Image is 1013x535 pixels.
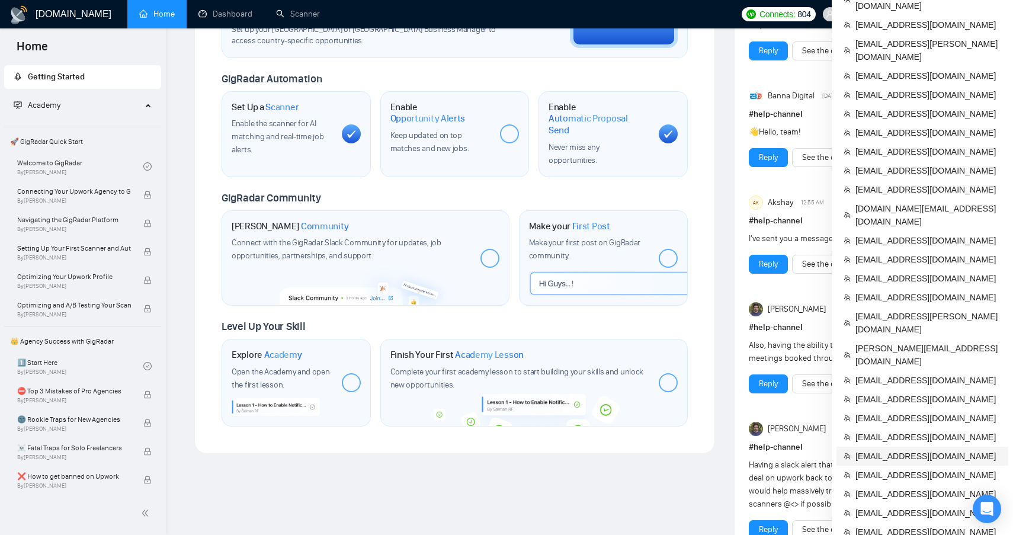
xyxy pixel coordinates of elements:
button: See the details [792,374,864,393]
h1: Enable [549,101,649,136]
span: rocket [14,72,22,81]
span: [EMAIL_ADDRESS][DOMAIN_NAME] [855,253,1001,266]
span: lock [143,419,152,427]
span: team [844,129,851,136]
span: [EMAIL_ADDRESS][DOMAIN_NAME] [855,469,1001,482]
button: Reply [749,374,788,393]
span: lock [143,305,152,313]
div: Hello, team! [749,126,926,139]
span: 804 [797,8,810,21]
span: By [PERSON_NAME] [17,425,131,433]
span: Community [301,220,349,232]
span: lock [143,219,152,228]
span: team [844,110,851,117]
span: [EMAIL_ADDRESS][DOMAIN_NAME] [855,183,1001,196]
img: logo [9,5,28,24]
span: team [844,319,851,326]
span: Never miss any opportunities. [549,142,600,165]
span: [EMAIL_ADDRESS][DOMAIN_NAME] [855,412,1001,425]
span: Banna Digital [768,89,815,102]
span: Setting Up Your First Scanner and Auto-Bidder [17,242,131,254]
span: team [844,453,851,460]
span: Home [7,38,57,63]
span: Getting Started [28,72,85,82]
span: Connect with the GigRadar Slack Community for updates, job opportunities, partnerships, and support. [232,238,441,261]
button: See the details [792,255,864,274]
span: [PERSON_NAME] [768,422,826,435]
span: [EMAIL_ADDRESS][PERSON_NAME][DOMAIN_NAME] [855,310,1001,336]
span: [EMAIL_ADDRESS][DOMAIN_NAME] [855,507,1001,520]
span: team [844,275,851,282]
span: 👋 [749,127,759,137]
span: First Post [572,220,610,232]
span: 12:55 AM [801,197,824,208]
a: dashboardDashboard [198,9,252,19]
span: [EMAIL_ADDRESS][DOMAIN_NAME] [855,145,1001,158]
a: Reply [759,44,778,57]
a: homeHome [139,9,175,19]
span: Optimizing Your Upwork Profile [17,271,131,283]
span: Connects: [759,8,795,21]
h1: # help-channel [749,214,970,228]
span: [EMAIL_ADDRESS][DOMAIN_NAME] [855,234,1001,247]
h1: Finish Your First [390,349,524,361]
div: I've sent you a message. [749,232,926,245]
img: slackcommunity-bg.png [280,264,451,306]
span: lock [143,191,152,199]
h1: # help-channel [749,108,970,121]
span: team [844,167,851,174]
span: team [844,491,851,498]
span: Level Up Your Skill [222,320,305,333]
a: See the details [802,377,854,390]
div: Also, having the ability to have alerts for zoom meetings booked through upwork would be [749,339,926,365]
span: GigRadar Community [222,191,321,204]
span: Open the Academy and open the first lesson. [232,367,330,390]
span: 🌚 Rookie Traps for New Agencies [17,414,131,425]
span: lock [143,390,152,399]
a: Welcome to GigRadarBy[PERSON_NAME] [17,153,143,180]
span: By [PERSON_NAME] [17,311,131,318]
span: [EMAIL_ADDRESS][PERSON_NAME][DOMAIN_NAME] [855,37,1001,63]
span: Set up your [GEOGRAPHIC_DATA] or [GEOGRAPHIC_DATA] Business Manager to access country-specific op... [232,24,499,47]
span: By [PERSON_NAME] [17,454,131,461]
span: [EMAIL_ADDRESS][DOMAIN_NAME] [855,272,1001,285]
span: Keep updated on top matches and new jobs. [390,130,469,153]
a: See the details [802,151,854,164]
img: Toby Fox-Mason [749,422,763,436]
span: team [844,47,851,54]
span: By [PERSON_NAME] [17,197,131,204]
img: upwork-logo.png [746,9,756,19]
span: 👑 Agency Success with GigRadar [5,329,160,353]
span: By [PERSON_NAME] [17,283,131,290]
span: Academy [264,349,302,361]
span: Complete your first academy lesson to start building your skills and unlock new opportunities. [390,367,644,390]
span: [EMAIL_ADDRESS][DOMAIN_NAME] [855,393,1001,406]
span: team [844,72,851,79]
span: Navigating the GigRadar Platform [17,214,131,226]
span: ❌ How to get banned on Upwork [17,470,131,482]
span: team [844,256,851,263]
span: Make your first post on GigRadar community. [529,238,640,261]
button: See the details [792,148,864,167]
button: Reply [749,255,788,274]
span: Optimizing and A/B Testing Your Scanner for Better Results [17,299,131,311]
span: Akshay [768,196,793,209]
span: [PERSON_NAME][EMAIL_ADDRESS][DOMAIN_NAME] [855,342,1001,368]
span: [EMAIL_ADDRESS][DOMAIN_NAME] [855,18,1001,31]
span: [PERSON_NAME] [768,303,826,316]
h1: Make your [529,220,610,232]
span: team [844,434,851,441]
span: team [844,212,851,219]
span: [EMAIL_ADDRESS][DOMAIN_NAME] [855,69,1001,82]
h1: Explore [232,349,302,361]
h1: # help-channel [749,441,970,454]
span: team [844,396,851,403]
span: [EMAIL_ADDRESS][DOMAIN_NAME] [855,488,1001,501]
span: Connecting Your Upwork Agency to GigRadar [17,185,131,197]
span: check-circle [143,162,152,171]
span: lock [143,447,152,456]
span: team [844,472,851,479]
img: Banna Digital [749,89,763,103]
button: Reply [749,41,788,60]
span: lock [143,476,152,484]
